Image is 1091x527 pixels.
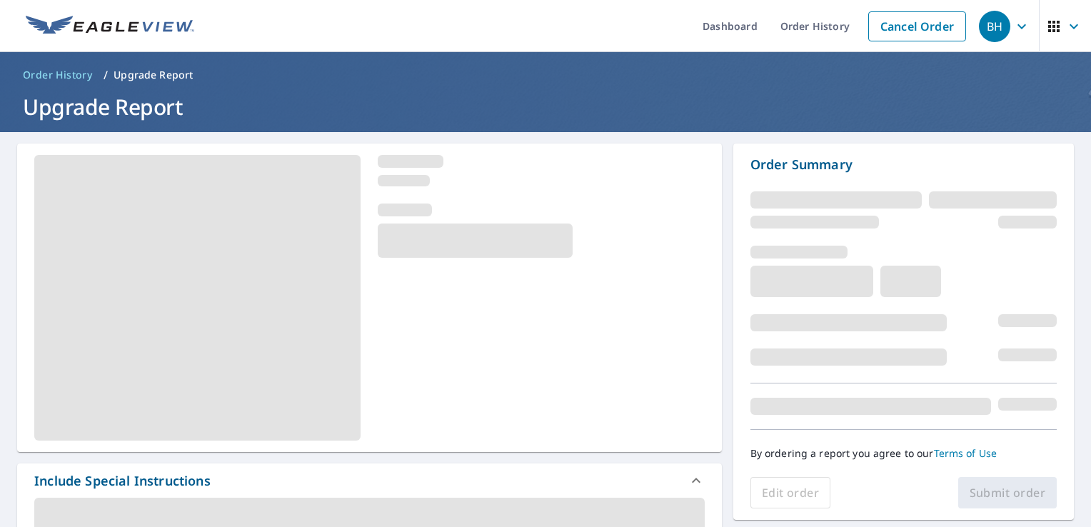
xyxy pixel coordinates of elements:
li: / [104,66,108,84]
div: Include Special Instructions [34,471,211,491]
nav: breadcrumb [17,64,1074,86]
p: Order Summary [750,155,1057,174]
span: Order History [23,68,92,82]
a: Terms of Use [934,446,997,460]
p: Upgrade Report [114,68,193,82]
p: By ordering a report you agree to our [750,447,1057,460]
div: Include Special Instructions [17,463,722,498]
img: EV Logo [26,16,194,37]
a: Order History [17,64,98,86]
a: Cancel Order [868,11,966,41]
h1: Upgrade Report [17,92,1074,121]
div: BH [979,11,1010,42]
